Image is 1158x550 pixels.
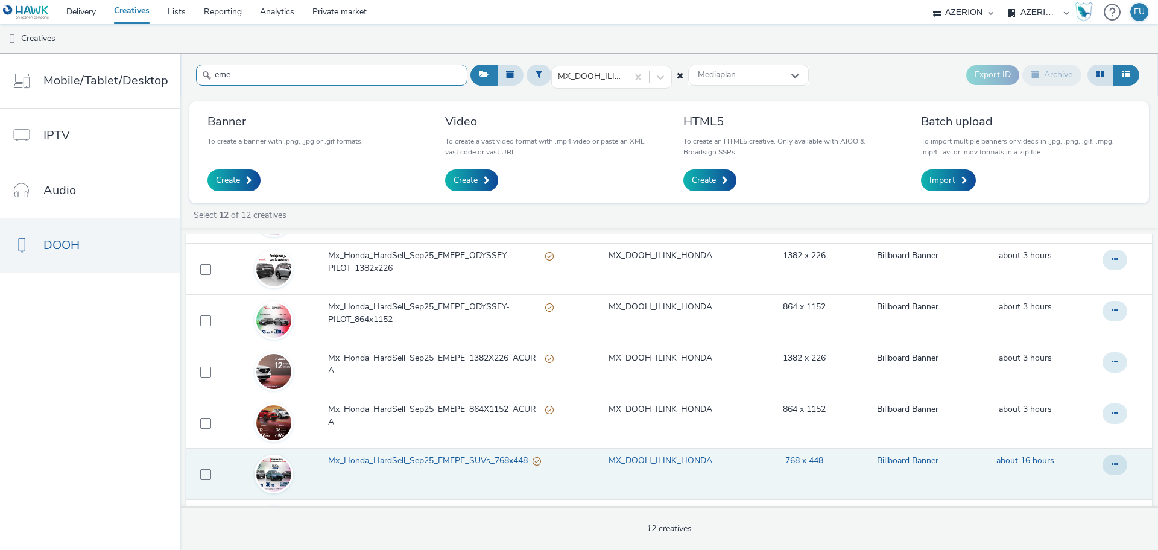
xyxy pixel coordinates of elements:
[785,455,823,467] a: 768 x 448
[692,174,716,186] span: Create
[207,113,363,130] h3: Banner
[999,403,1052,415] span: about 3 hours
[328,301,546,326] span: Mx_Honda_HardSell_Sep25_EMEPE_ODYSSEY-PILOT_864x1152
[683,136,893,157] p: To create an HTML5 creative. Only available with AIOO & Broadsign SSPs
[545,403,554,416] div: Partially valid
[328,250,559,280] a: Mx_Honda_HardSell_Sep25_EMEPE_ODYSSEY-PILOT_1382x226Partially valid
[609,301,712,313] a: MX_DOOH_ILINK_HONDA
[192,209,291,221] a: Select of 12 creatives
[921,169,976,191] a: Import
[328,301,559,332] a: Mx_Honda_HardSell_Sep25_EMEPE_ODYSSEY-PILOT_864x1152Partially valid
[533,455,541,467] div: Partially valid
[999,352,1052,364] a: 26 September 2025, 16:29
[609,352,712,364] a: MX_DOOH_ILINK_HONDA
[328,455,559,473] a: Mx_Honda_HardSell_Sep25_EMEPE_SUVs_768x448Partially valid
[6,33,18,45] img: dooh
[609,250,712,262] a: MX_DOOH_ILINK_HONDA
[647,523,692,534] span: 12 creatives
[445,136,655,157] p: To create a vast video format with .mp4 video or paste an XML vast code or vast URL.
[545,352,554,365] div: Partially valid
[328,352,546,377] span: Mx_Honda_HardSell_Sep25_EMEPE_1382X226_ACURA
[328,352,559,383] a: Mx_Honda_HardSell_Sep25_EMEPE_1382X226_ACURAPartially valid
[996,455,1054,467] a: 26 September 2025, 3:18
[683,169,736,191] a: Create
[999,301,1052,312] span: about 3 hours
[999,352,1052,364] span: about 3 hours
[207,136,363,147] p: To create a banner with .png, .jpg or .gif formats.
[783,403,826,416] a: 864 x 1152
[999,403,1052,416] a: 26 September 2025, 16:28
[256,354,291,389] img: e8187883-6b58-4852-8c07-a4d6d7369961.jpg
[609,455,712,467] a: MX_DOOH_ILINK_HONDA
[877,403,938,416] a: Billboard Banner
[683,113,893,130] h3: HTML5
[877,352,938,364] a: Billboard Banner
[196,65,467,86] input: Search...
[256,297,291,344] img: e721f421-06d0-411a-8800-a164cc9fba20.png
[929,174,955,186] span: Import
[43,182,76,199] span: Audio
[545,250,554,262] div: Partially valid
[1113,65,1139,85] button: Table
[609,403,712,416] a: MX_DOOH_ILINK_HONDA
[445,113,655,130] h3: Video
[43,127,70,144] span: IPTV
[1022,65,1081,85] button: Archive
[207,169,261,191] a: Create
[43,236,80,254] span: DOOH
[966,65,1019,84] button: Export ID
[328,403,559,434] a: Mx_Honda_HardSell_Sep25_EMEPE_864X1152_ACURAPartially valid
[3,5,49,20] img: undefined Logo
[216,174,240,186] span: Create
[454,174,478,186] span: Create
[999,301,1052,313] a: 26 September 2025, 16:30
[219,209,229,221] strong: 12
[877,455,938,467] a: Billboard Banner
[996,455,1054,466] span: about 16 hours
[698,70,741,80] span: Mediaplan...
[1075,2,1098,22] a: Hawk Academy
[783,250,826,262] a: 1382 x 226
[328,455,533,467] span: Mx_Honda_HardSell_Sep25_EMEPE_SUVs_768x448
[783,352,826,364] a: 1382 x 226
[43,72,168,89] span: Mobile/Tablet/Desktop
[1134,3,1145,21] div: EU
[877,301,938,313] a: Billboard Banner
[256,457,291,492] img: ea652c46-e27b-4c74-af1a-40a0a24a5450.png
[877,250,938,262] a: Billboard Banner
[328,250,546,274] span: Mx_Honda_HardSell_Sep25_EMEPE_ODYSSEY-PILOT_1382x226
[1075,2,1093,22] img: Hawk Academy
[921,113,1131,130] h3: Batch upload
[256,400,291,446] img: 83a285d8-4b7e-4fd7-a5ff-1b70db28a1a3.jpg
[256,251,291,286] img: 34246c31-1ddb-4730-b1eb-ee8969b4b79a.png
[999,250,1052,261] span: about 3 hours
[445,169,498,191] a: Create
[545,301,554,314] div: Partially valid
[999,250,1052,262] a: 26 September 2025, 16:31
[783,301,826,313] a: 864 x 1152
[921,136,1131,157] p: To import multiple banners or videos in .jpg, .png, .gif, .mpg, .mp4, .avi or .mov formats in a z...
[328,403,546,428] span: Mx_Honda_HardSell_Sep25_EMEPE_864X1152_ACURA
[1087,65,1113,85] button: Grid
